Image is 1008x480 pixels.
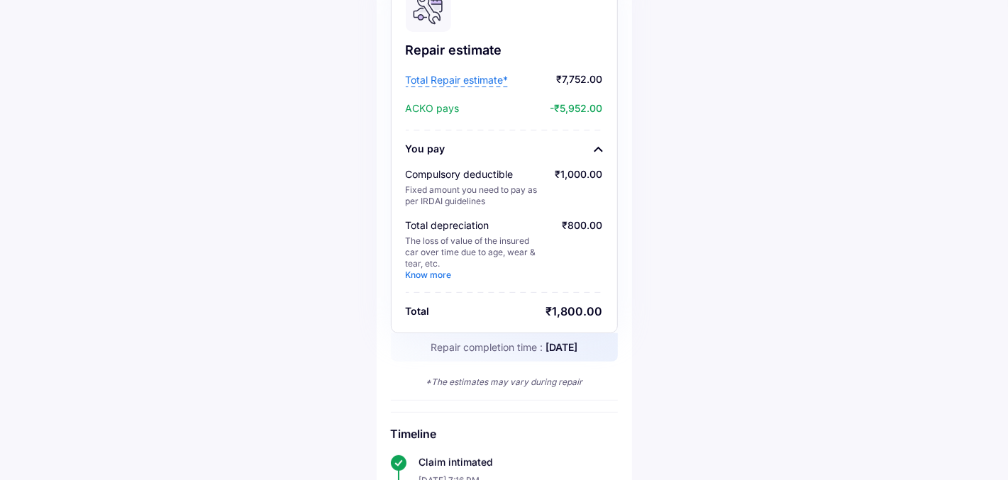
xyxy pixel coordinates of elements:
[391,333,618,362] div: Repair completion time :
[406,167,544,182] div: Compulsory deductible
[563,218,603,281] div: ₹800.00
[419,455,618,469] div: Claim intimated
[406,42,603,59] div: Repair estimate
[463,101,603,116] span: -₹5,952.00
[406,304,430,318] div: Total
[545,341,577,353] span: [DATE]
[406,235,544,281] div: The loss of value of the insured car over time due to age, wear & tear, etc.
[555,167,603,207] div: ₹1,000.00
[546,304,603,318] div: ₹1,800.00
[406,269,452,280] a: Know more
[406,184,544,207] div: Fixed amount you need to pay as per IRDAI guidelines
[391,376,618,389] div: *The estimates may vary during repair
[391,427,618,441] h6: Timeline
[512,73,603,87] span: ₹7,752.00
[406,218,544,233] div: Total depreciation
[406,101,460,116] span: ACKO pays
[406,142,445,156] div: You pay
[406,73,509,87] span: Total Repair estimate*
